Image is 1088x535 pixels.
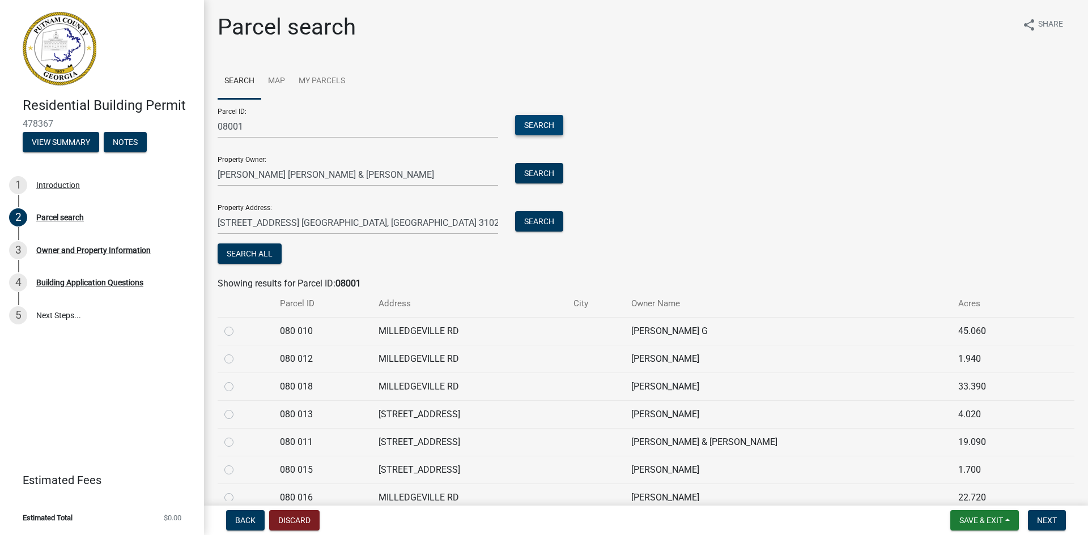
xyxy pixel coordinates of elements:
span: $0.00 [164,514,181,521]
td: 080 011 [273,428,372,456]
a: My Parcels [292,63,352,100]
td: 080 012 [273,345,372,373]
div: Showing results for Parcel ID: [218,277,1074,290]
img: Putnam County, Georgia [23,12,96,85]
th: Acres [951,290,1047,317]
div: 1 [9,176,27,194]
h4: Residential Building Permit [23,97,195,114]
a: Search [218,63,261,100]
div: Parcel search [36,213,84,221]
button: Search [515,163,563,183]
strong: 08001 [335,278,361,289]
span: Back [235,516,256,525]
a: Map [261,63,292,100]
td: 19.090 [951,428,1047,456]
span: Estimated Total [23,514,73,521]
span: Next [1037,516,1057,525]
div: 2 [9,208,27,226]
td: 080 018 [273,373,372,400]
h1: Parcel search [218,14,356,41]
a: Estimated Fees [9,469,186,491]
td: [PERSON_NAME] [624,373,951,400]
td: 45.060 [951,317,1047,345]
th: City [567,290,624,317]
div: Building Application Questions [36,279,143,286]
td: 080 016 [273,483,372,511]
td: 1.940 [951,345,1047,373]
button: Search [515,211,563,232]
div: 3 [9,241,27,259]
button: Discard [269,510,320,530]
button: Save & Exit [950,510,1019,530]
td: MILLEDGEVILLE RD [372,483,567,511]
td: [STREET_ADDRESS] [372,456,567,483]
button: Search All [218,243,282,264]
td: [STREET_ADDRESS] [372,428,567,456]
td: [PERSON_NAME] & [PERSON_NAME] [624,428,951,456]
td: [PERSON_NAME] [624,456,951,483]
td: 080 010 [273,317,372,345]
i: share [1022,18,1036,32]
td: 22.720 [951,483,1047,511]
span: Save & Exit [959,516,1003,525]
td: [PERSON_NAME] [624,400,951,428]
th: Parcel ID [273,290,372,317]
th: Address [372,290,567,317]
td: [PERSON_NAME] [624,483,951,511]
td: 080 015 [273,456,372,483]
td: 080 013 [273,400,372,428]
button: shareShare [1013,14,1072,36]
button: Back [226,510,265,530]
td: 33.390 [951,373,1047,400]
td: MILLEDGEVILLE RD [372,317,567,345]
button: Search [515,115,563,135]
div: Introduction [36,181,80,189]
button: View Summary [23,132,99,152]
td: MILLEDGEVILLE RD [372,373,567,400]
td: 1.700 [951,456,1047,483]
div: 5 [9,306,27,324]
wm-modal-confirm: Notes [104,138,147,147]
div: Owner and Property Information [36,246,151,254]
button: Notes [104,132,147,152]
td: [STREET_ADDRESS] [372,400,567,428]
button: Next [1028,510,1066,530]
td: 4.020 [951,400,1047,428]
wm-modal-confirm: Summary [23,138,99,147]
td: [PERSON_NAME] [624,345,951,373]
td: MILLEDGEVILLE RD [372,345,567,373]
span: Share [1038,18,1063,32]
td: [PERSON_NAME] G [624,317,951,345]
th: Owner Name [624,290,951,317]
div: 4 [9,273,27,292]
span: 478367 [23,118,181,129]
